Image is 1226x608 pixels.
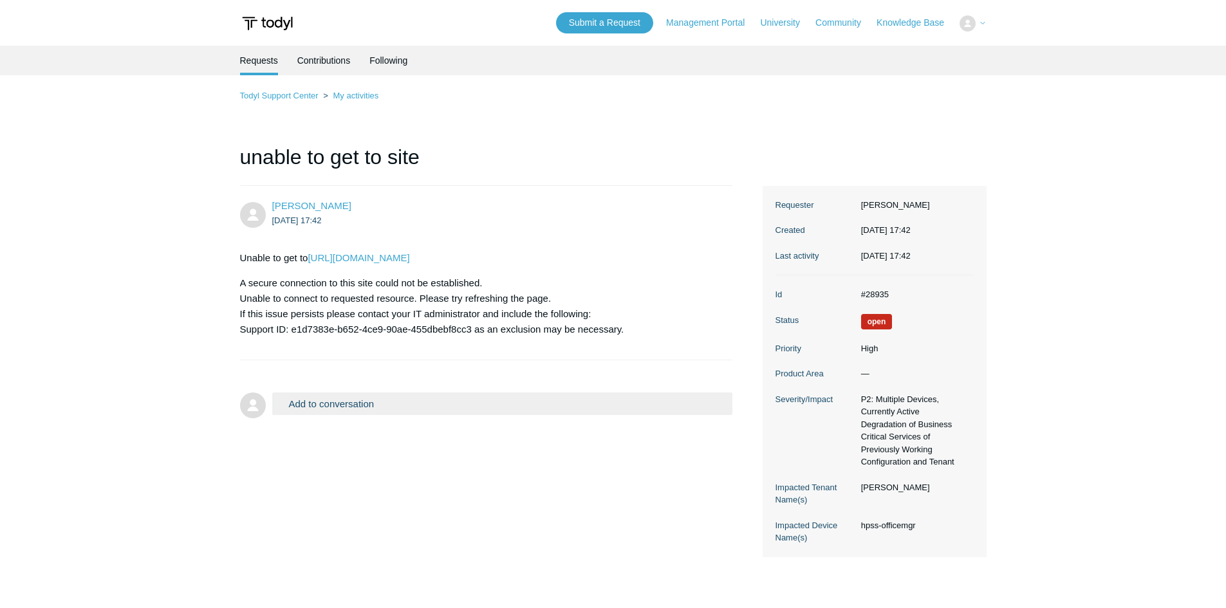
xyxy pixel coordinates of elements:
[240,142,733,186] h1: unable to get to site
[855,342,974,355] dd: High
[666,16,757,30] a: Management Portal
[297,46,351,75] a: Contributions
[855,519,974,532] dd: hpss-officemgr
[240,275,720,337] p: A secure connection to this site could not be established. Unable to connect to requested resourc...
[855,393,974,468] dd: P2: Multiple Devices, Currently Active Degradation of Business Critical Services of Previously Wo...
[855,481,974,494] dd: [PERSON_NAME]
[272,216,322,225] time: 2025-10-14T17:42:27Z
[760,16,812,30] a: University
[308,252,409,263] a: [URL][DOMAIN_NAME]
[861,251,911,261] time: 2025-10-14T17:42:27+00:00
[776,288,855,301] dt: Id
[815,16,874,30] a: Community
[776,224,855,237] dt: Created
[776,393,855,406] dt: Severity/Impact
[333,91,378,100] a: My activities
[272,392,733,415] button: Add to conversation
[861,314,893,329] span: We are working on a response for you
[320,91,378,100] li: My activities
[272,200,351,211] a: [PERSON_NAME]
[240,12,295,35] img: Todyl Support Center Help Center home page
[776,314,855,327] dt: Status
[776,250,855,263] dt: Last activity
[240,46,278,75] li: Requests
[240,250,720,266] p: Unable to get to
[776,342,855,355] dt: Priority
[855,199,974,212] dd: [PERSON_NAME]
[776,481,855,506] dt: Impacted Tenant Name(s)
[861,225,911,235] time: 2025-10-14T17:42:27+00:00
[776,519,855,544] dt: Impacted Device Name(s)
[855,367,974,380] dd: —
[776,367,855,380] dt: Product Area
[240,91,319,100] a: Todyl Support Center
[240,91,321,100] li: Todyl Support Center
[556,12,653,33] a: Submit a Request
[369,46,407,75] a: Following
[877,16,957,30] a: Knowledge Base
[855,288,974,301] dd: #28935
[272,200,351,211] span: Alex Morrow
[776,199,855,212] dt: Requester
